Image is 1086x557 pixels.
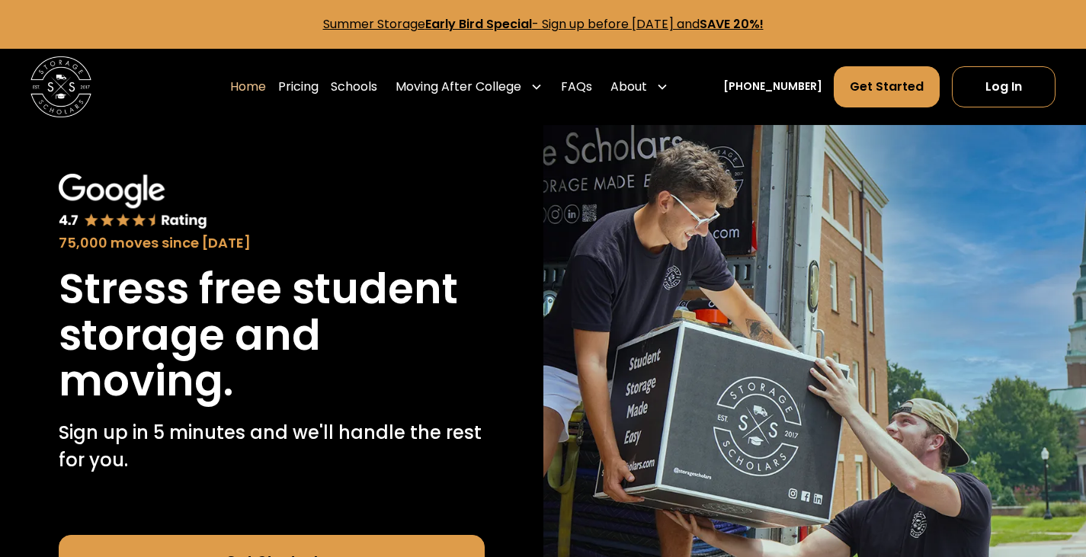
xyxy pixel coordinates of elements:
a: Get Started [834,66,940,107]
a: Pricing [278,66,319,108]
p: Sign up in 5 minutes and we'll handle the rest for you. [59,419,485,474]
div: 75,000 moves since [DATE] [59,233,485,254]
div: About [604,66,674,108]
a: FAQs [561,66,592,108]
a: home [30,56,91,117]
strong: Early Bird Special [425,15,532,33]
div: Moving After College [389,66,549,108]
h1: Stress free student storage and moving. [59,266,485,404]
div: Moving After College [396,78,521,96]
strong: SAVE 20%! [700,15,764,33]
a: Home [230,66,266,108]
a: [PHONE_NUMBER] [723,78,822,94]
a: Log In [952,66,1056,107]
img: Google 4.7 star rating [59,174,208,231]
a: Summer StorageEarly Bird Special- Sign up before [DATE] andSAVE 20%! [323,15,764,33]
a: Schools [331,66,377,108]
img: Storage Scholars main logo [30,56,91,117]
div: About [610,78,647,96]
